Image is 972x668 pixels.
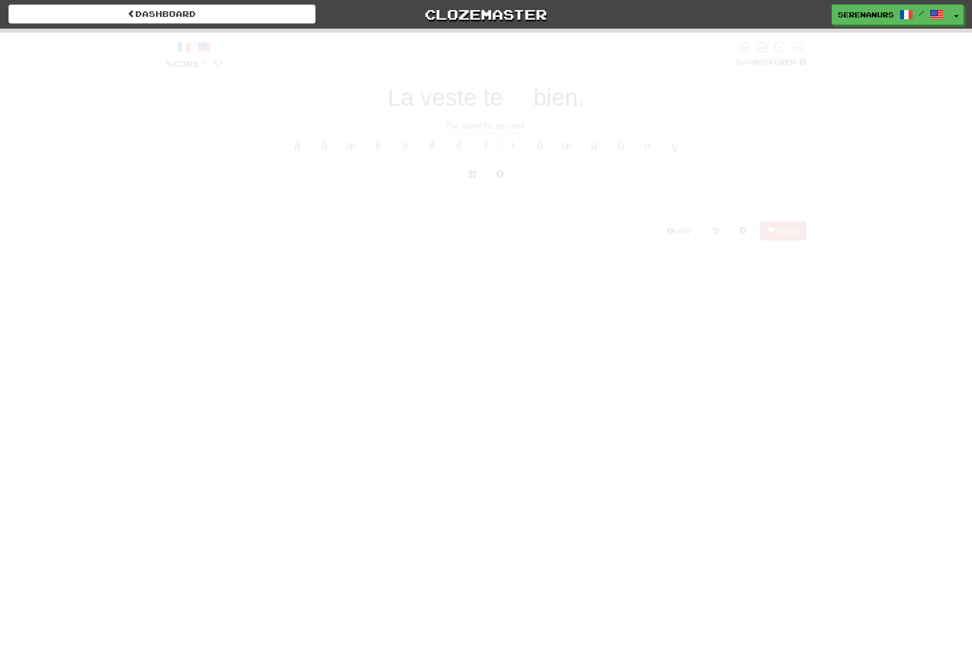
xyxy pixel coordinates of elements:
[533,84,585,111] span: bien.
[583,134,605,157] button: ù
[166,120,806,131] div: The jacket fits you well.
[462,165,484,184] button: Switch sentence to multiple choice alt+p
[223,31,278,43] span: Correct
[367,134,390,157] button: è
[656,31,696,43] span: To go
[448,134,471,157] button: ë
[8,4,316,24] a: Dashboard
[213,55,223,69] span: 0
[475,134,498,157] button: î
[394,134,417,157] button: é
[660,221,700,240] button: Help!
[313,134,336,157] button: â
[919,9,924,17] span: /
[610,134,632,157] button: û
[502,134,524,157] button: ï
[705,221,726,240] button: Round history (alt+y)
[421,134,444,157] button: ê
[724,30,743,43] span: 10
[340,134,363,157] button: æ
[332,4,640,24] a: Clozemaster
[166,40,223,54] div: /
[736,57,806,67] div: Mastered
[529,134,551,157] button: ô
[556,134,578,157] button: œ
[489,165,511,184] button: Single letter hint - you only get 1 per sentence and score half the points! alt+h
[760,221,806,240] button: Report
[736,57,752,66] span: 50 %
[451,190,521,216] button: Submit
[387,84,503,111] span: La veste te
[838,10,894,20] span: SerenaNurs
[432,31,503,43] span: Incorrect
[286,134,309,157] button: à
[166,59,207,69] span: Score:
[832,4,950,25] a: SerenaNurs /
[531,30,540,43] span: 0
[664,134,686,157] button: ç
[306,30,316,43] span: 0
[637,134,659,157] button: ü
